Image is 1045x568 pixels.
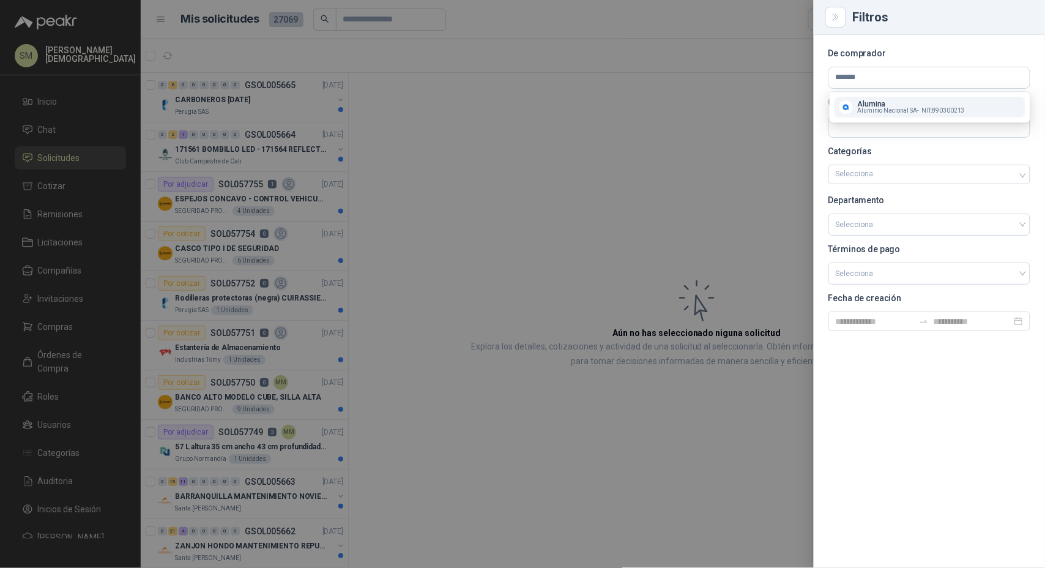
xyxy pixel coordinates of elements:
div: Filtros [853,11,1030,23]
p: Alumina [858,100,965,108]
span: NIT : 890300213 [921,108,965,114]
p: Departamento [828,196,1030,204]
span: to [919,316,929,326]
span: Aluminio Nacional SA - [858,108,920,114]
button: Company LogoAluminaAluminio Nacional SA-NIT:890300213 [835,97,1025,118]
img: Company Logo [839,100,853,114]
span: swap-right [919,316,929,326]
p: Términos de pago [828,245,1030,253]
p: Categorías [828,148,1030,155]
button: Close [828,10,843,24]
p: Fecha de creación [828,294,1030,302]
p: De comprador [828,50,1030,57]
